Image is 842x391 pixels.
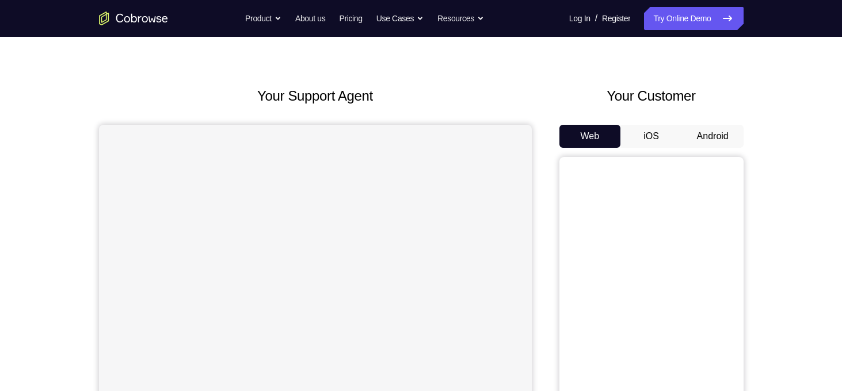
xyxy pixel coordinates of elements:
[559,86,744,106] h2: Your Customer
[376,7,424,30] button: Use Cases
[644,7,743,30] a: Try Online Demo
[620,125,682,148] button: iOS
[569,7,590,30] a: Log In
[559,125,621,148] button: Web
[437,7,484,30] button: Resources
[339,7,362,30] a: Pricing
[602,7,630,30] a: Register
[99,11,168,25] a: Go to the home page
[295,7,325,30] a: About us
[245,7,281,30] button: Product
[99,86,532,106] h2: Your Support Agent
[682,125,744,148] button: Android
[595,11,597,25] span: /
